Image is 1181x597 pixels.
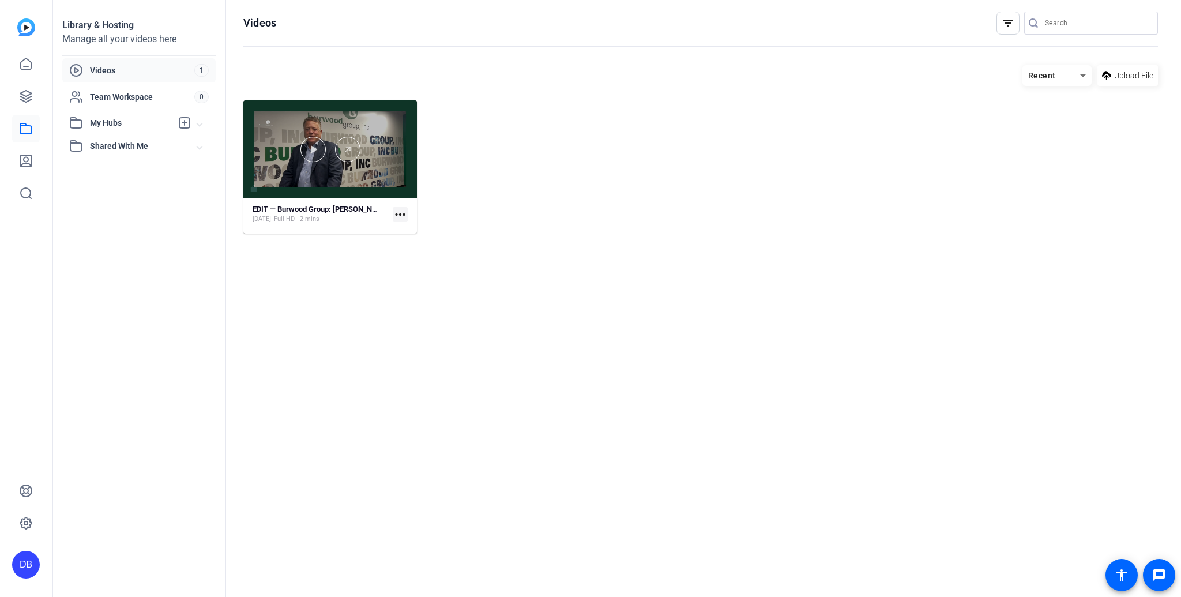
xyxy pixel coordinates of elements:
mat-expansion-panel-header: Shared With Me [62,134,216,157]
mat-icon: accessibility [1115,568,1129,582]
span: Videos [90,65,194,76]
span: 1 [194,64,209,77]
span: [DATE] [253,215,271,224]
span: Team Workspace [90,91,194,103]
h1: Videos [243,16,276,30]
mat-icon: filter_list [1001,16,1015,30]
span: Recent [1028,71,1056,80]
span: Full HD - 2 mins [274,215,319,224]
mat-icon: message [1152,568,1166,582]
mat-icon: more_horiz [393,207,408,222]
div: Library & Hosting [62,18,216,32]
div: DB [12,551,40,579]
span: My Hubs [90,117,172,129]
button: Upload File [1097,65,1158,86]
strong: EDIT — Burwood Group: [PERSON_NAME] [253,205,390,213]
span: Shared With Me [90,140,197,152]
img: blue-gradient.svg [17,18,35,36]
mat-expansion-panel-header: My Hubs [62,111,216,134]
div: Manage all your videos here [62,32,216,46]
span: 0 [194,91,209,103]
span: Upload File [1114,70,1153,82]
input: Search [1045,16,1149,30]
a: EDIT — Burwood Group: [PERSON_NAME][DATE]Full HD - 2 mins [253,205,388,224]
